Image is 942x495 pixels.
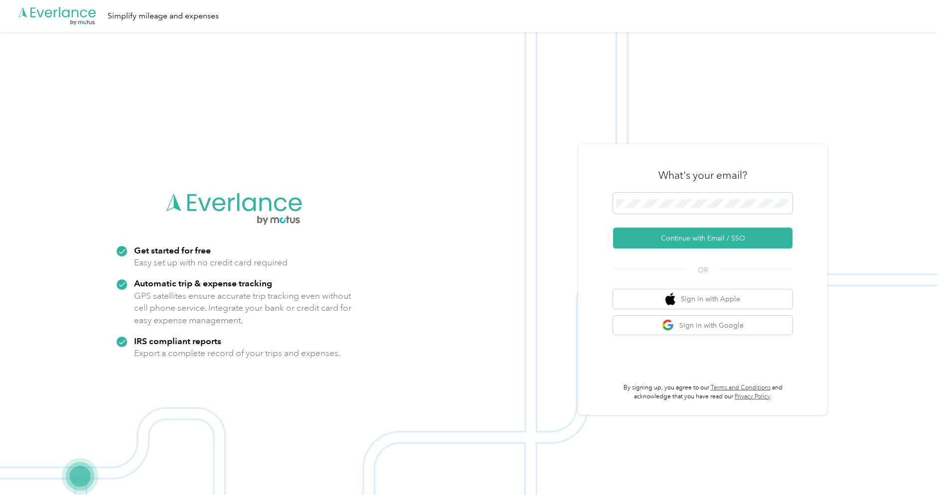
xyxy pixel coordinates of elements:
button: Continue with Email / SSO [613,228,792,248]
img: apple logo [665,293,675,305]
h3: What's your email? [658,168,747,182]
p: Easy set up with no credit card required [134,256,288,269]
p: GPS satellites ensure accurate trip tracking even without cell phone service. Integrate your bank... [134,290,352,327]
p: By signing up, you agree to our and acknowledge that you have read our . [613,383,792,401]
strong: IRS compliant reports [134,336,221,346]
a: Privacy Policy [735,393,770,400]
button: apple logoSign in with Apple [613,289,792,309]
img: google logo [662,319,674,332]
p: Export a complete record of your trips and expenses. [134,347,340,360]
button: google logoSign in with Google [613,316,792,335]
strong: Automatic trip & expense tracking [134,278,272,288]
span: OR [685,265,720,275]
a: Terms and Conditions [711,384,771,391]
div: Simplify mileage and expenses [108,10,219,22]
strong: Get started for free [134,245,211,255]
iframe: Everlance-gr Chat Button Frame [886,439,942,495]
